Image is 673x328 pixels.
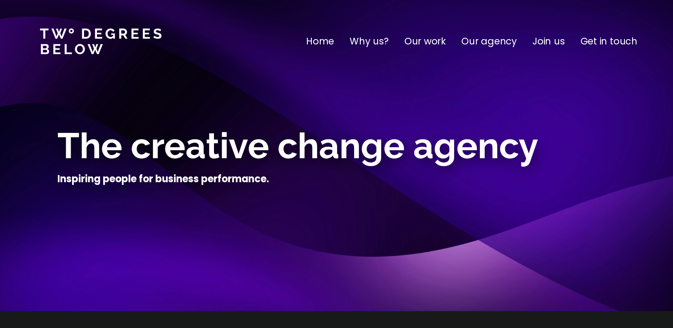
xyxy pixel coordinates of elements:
[461,34,517,48] a: Our agency
[532,34,565,48] a: Join us
[57,172,269,186] h4: Inspiring people for business performance.
[350,34,389,48] a: Why us?
[404,34,446,48] a: Our work
[306,34,334,48] a: Home
[57,125,538,167] span: The creative change agency
[580,34,637,48] a: Get in touch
